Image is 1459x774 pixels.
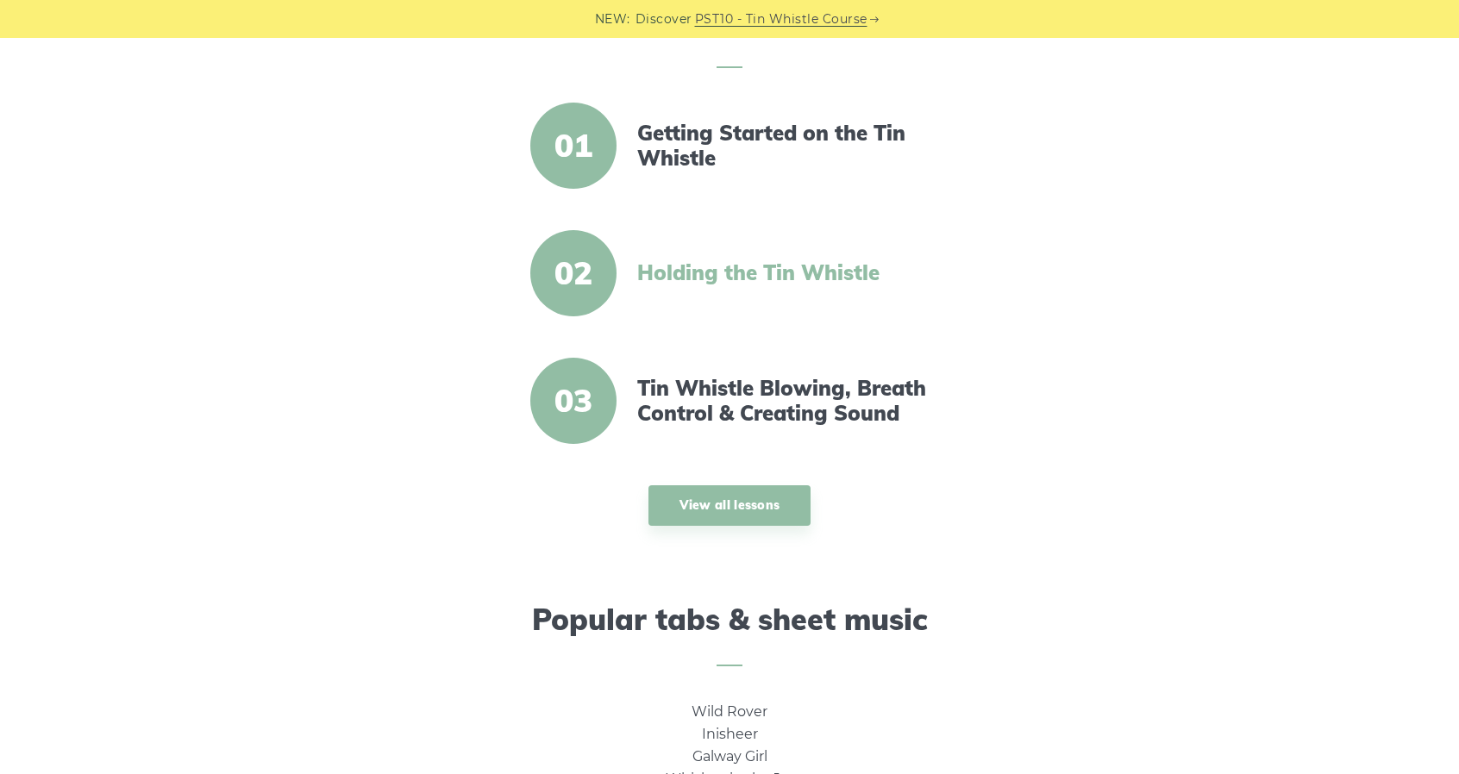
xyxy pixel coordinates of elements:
span: 03 [530,358,617,444]
a: View all lessons [648,485,811,526]
a: Tin Whistle Blowing, Breath Control & Creating Sound [637,376,934,426]
a: Wild Rover [692,703,767,720]
h2: Popular tabs & sheet music [243,602,1216,667]
a: Holding the Tin Whistle [637,260,934,285]
span: 01 [530,103,617,189]
a: Galway Girl [692,748,767,765]
span: Discover [636,9,692,29]
a: PST10 - Tin Whistle Course [695,9,867,29]
a: Getting Started on the Tin Whistle [637,121,934,171]
a: Inisheer [702,726,758,742]
span: NEW: [595,9,630,29]
span: 02 [530,230,617,316]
